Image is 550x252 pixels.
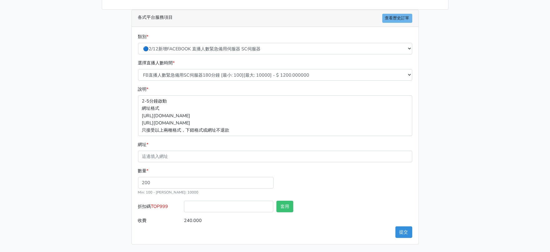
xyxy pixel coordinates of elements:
[138,190,199,195] small: Min: 100 - [PERSON_NAME]: 10000
[136,215,183,226] label: 收費
[138,33,149,40] label: 類別
[395,226,412,238] button: 提交
[138,59,175,67] label: 選擇直播人數時間
[132,10,419,27] div: 各式平台服務項目
[138,167,149,174] label: 數量
[138,141,149,148] label: 網址
[138,151,412,162] input: 這邊填入網址
[382,14,412,23] a: 查看歷史訂單
[138,95,412,136] p: 2-5分鐘啟動 網址格式 [URL][DOMAIN_NAME] [URL][DOMAIN_NAME] 只接受以上兩種格式，下錯格式或網址不退款
[276,201,293,212] button: 套用
[138,86,149,93] label: 說明
[136,201,183,215] label: 折扣碼
[151,203,168,209] span: TOP999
